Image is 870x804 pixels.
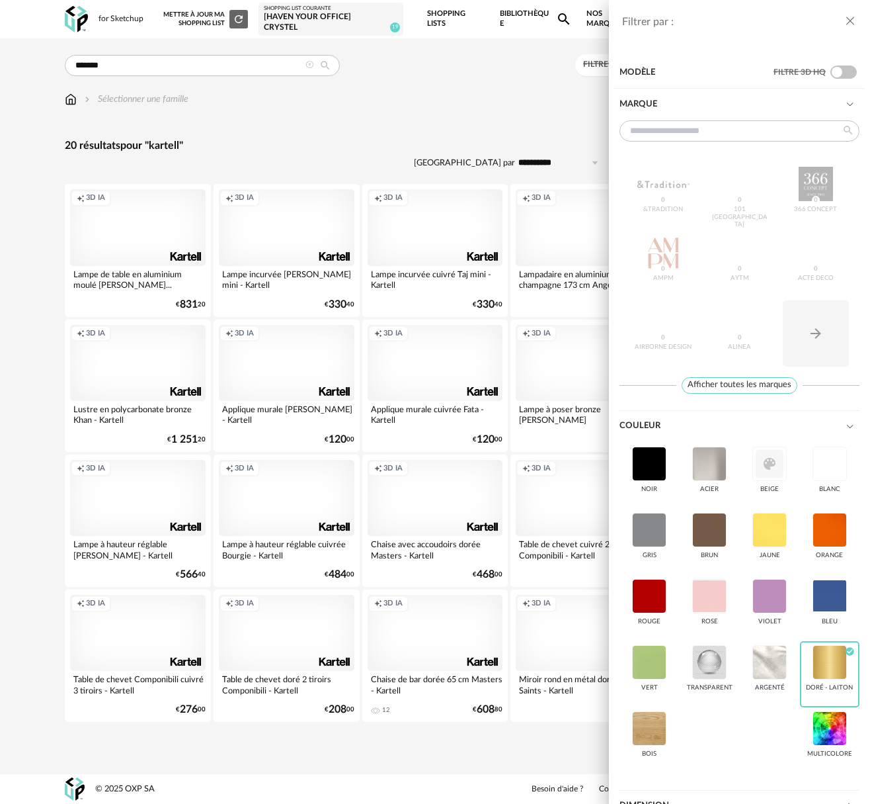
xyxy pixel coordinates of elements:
span: Arrow Right icon [808,329,824,337]
div: doré - laiton [806,684,853,692]
div: rouge [638,618,660,626]
div: Marque [619,120,859,411]
div: gris [643,552,656,560]
div: transparent [687,684,732,692]
span: Afficher toutes les marques [682,377,797,394]
div: brun [701,552,718,560]
div: beige [760,486,779,494]
div: vert [641,684,658,692]
div: Couleur [619,410,846,442]
div: jaune [760,552,780,560]
div: violet [758,618,781,626]
div: Modèle [619,57,773,89]
div: orange [816,552,843,560]
div: Marque [619,89,846,120]
div: bois [642,750,656,758]
span: Check Circle icon [845,648,855,654]
div: blanc [819,486,840,494]
div: Filtrer par : [622,15,844,29]
button: close drawer [844,13,857,30]
div: acier [700,486,719,494]
div: noir [641,486,657,494]
span: Filtre 3D HQ [773,68,826,76]
button: Arrow Right icon [783,300,849,367]
div: Marque [619,89,859,120]
div: rose [701,618,718,626]
div: Couleur [619,411,859,443]
div: Couleur [619,443,859,791]
div: bleu [822,618,838,626]
div: multicolore [807,750,852,758]
div: argenté [755,684,785,692]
